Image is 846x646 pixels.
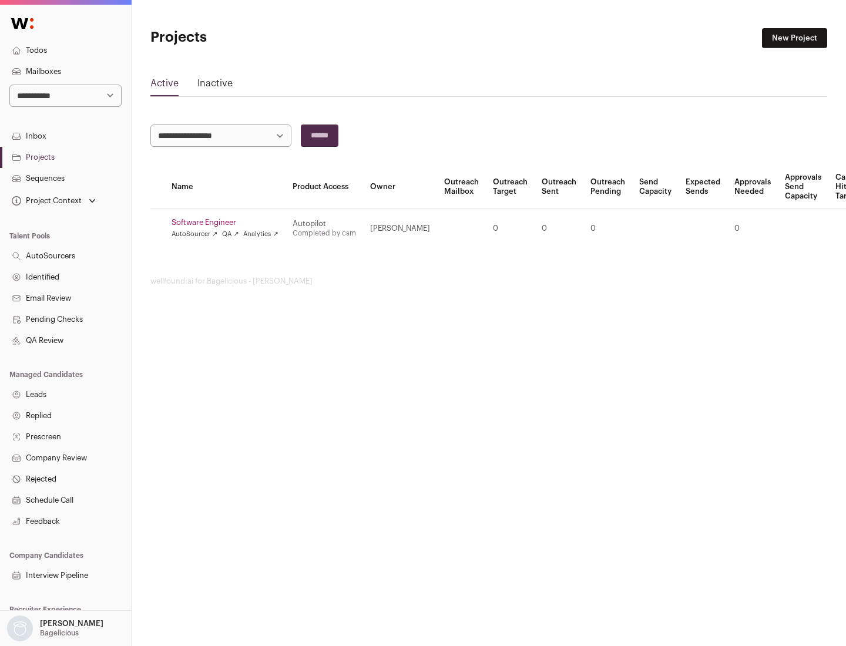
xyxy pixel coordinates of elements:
[40,628,79,638] p: Bagelicious
[727,166,778,208] th: Approvals Needed
[5,615,106,641] button: Open dropdown
[293,219,356,228] div: Autopilot
[363,208,437,249] td: [PERSON_NAME]
[727,208,778,249] td: 0
[222,230,239,239] a: QA ↗
[9,193,98,209] button: Open dropdown
[172,218,278,227] a: Software Engineer
[583,208,632,249] td: 0
[5,12,40,35] img: Wellfound
[679,166,727,208] th: Expected Sends
[164,166,286,208] th: Name
[486,208,535,249] td: 0
[9,196,82,206] div: Project Context
[197,76,233,95] a: Inactive
[535,208,583,249] td: 0
[632,166,679,208] th: Send Capacity
[150,28,376,47] h1: Projects
[583,166,632,208] th: Outreach Pending
[762,28,827,48] a: New Project
[286,166,363,208] th: Product Access
[172,230,217,239] a: AutoSourcer ↗
[150,76,179,95] a: Active
[7,615,33,641] img: nopic.png
[486,166,535,208] th: Outreach Target
[150,277,827,286] footer: wellfound:ai for Bagelicious - [PERSON_NAME]
[437,166,486,208] th: Outreach Mailbox
[40,619,103,628] p: [PERSON_NAME]
[243,230,278,239] a: Analytics ↗
[293,230,356,237] a: Completed by csm
[363,166,437,208] th: Owner
[778,166,828,208] th: Approvals Send Capacity
[535,166,583,208] th: Outreach Sent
